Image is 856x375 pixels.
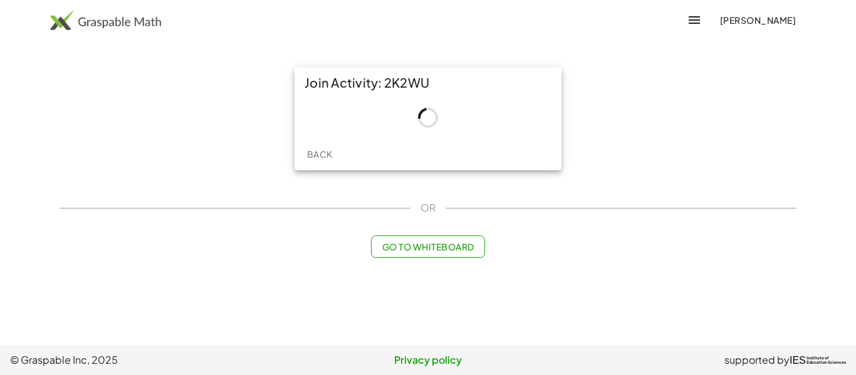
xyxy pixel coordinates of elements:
span: supported by [724,352,790,367]
span: [PERSON_NAME] [719,14,796,26]
span: Institute of Education Sciences [806,356,846,365]
button: Back [300,143,340,165]
span: © Graspable Inc, 2025 [10,352,289,367]
span: Go to Whiteboard [382,241,474,252]
span: OR [420,200,436,215]
span: Back [306,148,332,160]
a: IESInstitute ofEducation Sciences [790,352,846,367]
button: [PERSON_NAME] [709,9,806,31]
button: Go to Whiteboard [371,235,484,258]
a: Privacy policy [289,352,568,367]
div: Join Activity: 2K2WU [295,68,561,98]
span: IES [790,354,806,366]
